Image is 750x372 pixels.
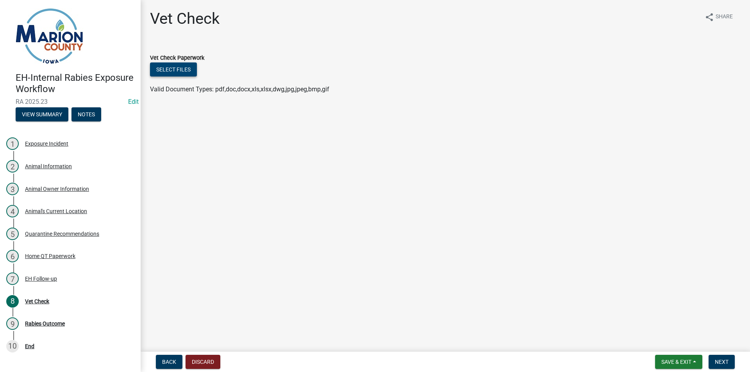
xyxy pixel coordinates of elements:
[186,355,220,369] button: Discard
[25,164,72,169] div: Animal Information
[25,141,68,146] div: Exposure Incident
[6,340,19,352] div: 10
[16,72,134,95] h4: EH-Internal Rabies Exposure Workflow
[705,12,714,22] i: share
[25,186,89,192] div: Animal Owner Information
[16,107,68,121] button: View Summary
[162,359,176,365] span: Back
[698,9,739,25] button: shareShare
[25,231,99,237] div: Quarantine Recommendations
[25,208,87,214] div: Animal's Current Location
[150,85,329,93] span: Valid Document Types: pdf,doc,docx,xls,xlsx,dwg,jpg,jpeg,bmp,gif
[25,299,49,304] div: Vet Check
[128,98,139,105] wm-modal-confirm: Edit Application Number
[6,250,19,262] div: 6
[150,55,204,61] label: Vet Check Paperwork
[6,228,19,240] div: 5
[6,205,19,217] div: 4
[6,160,19,173] div: 2
[128,98,139,105] a: Edit
[6,295,19,308] div: 8
[25,344,34,349] div: End
[150,62,197,77] button: Select files
[709,355,735,369] button: Next
[25,321,65,326] div: Rabies Outcome
[25,253,75,259] div: Home QT Paperwork
[6,317,19,330] div: 9
[6,183,19,195] div: 3
[16,8,83,64] img: Marion County, Iowa
[156,355,182,369] button: Back
[716,12,733,22] span: Share
[16,112,68,118] wm-modal-confirm: Summary
[6,272,19,285] div: 7
[71,107,101,121] button: Notes
[25,276,57,281] div: EH Follow-up
[6,137,19,150] div: 1
[16,98,125,105] span: RA 2025.23
[71,112,101,118] wm-modal-confirm: Notes
[150,9,220,28] h1: Vet Check
[715,359,729,365] span: Next
[655,355,702,369] button: Save & Exit
[661,359,691,365] span: Save & Exit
